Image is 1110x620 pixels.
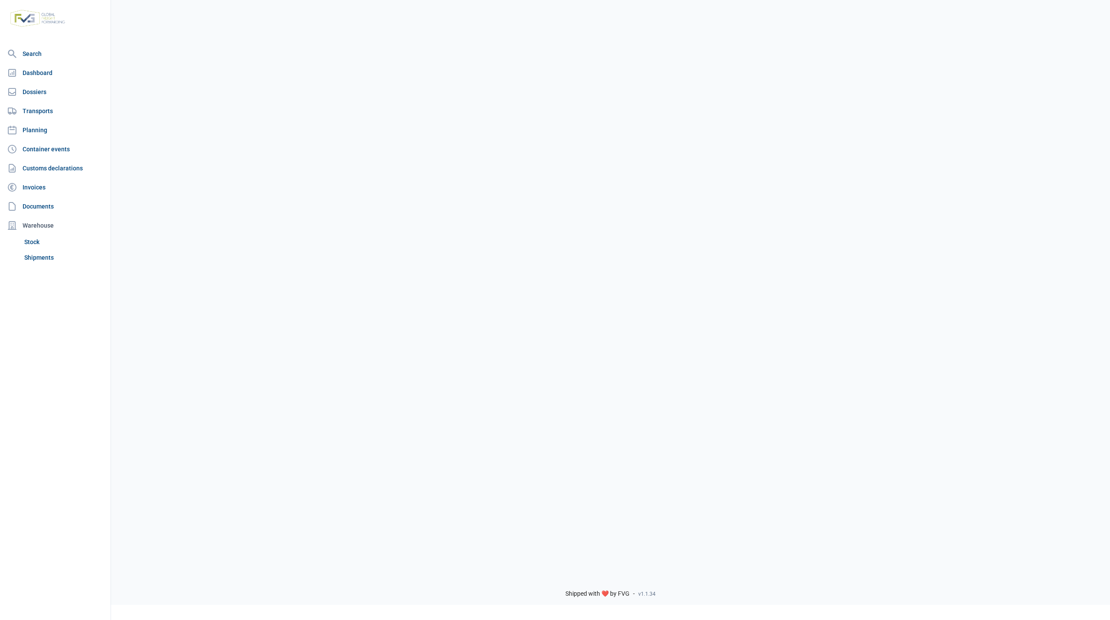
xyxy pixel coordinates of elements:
a: Dashboard [3,64,107,82]
div: Warehouse [3,217,107,234]
a: Dossiers [3,83,107,101]
a: Search [3,45,107,62]
a: Stock [21,234,107,250]
span: Shipped with ❤️ by FVG [565,590,630,598]
a: Planning [3,121,107,139]
a: Invoices [3,179,107,196]
a: Container events [3,140,107,158]
span: v1.1.34 [638,591,656,597]
span: - [633,590,635,598]
a: Documents [3,198,107,215]
a: Transports [3,102,107,120]
a: Customs declarations [3,160,107,177]
a: Shipments [21,250,107,265]
img: FVG - Global freight forwarding [7,7,69,30]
